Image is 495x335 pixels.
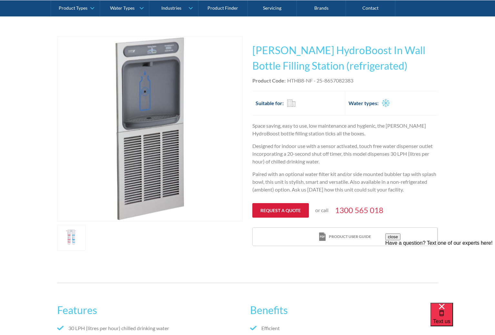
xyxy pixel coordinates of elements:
div: Industries [161,5,181,11]
h2: Water types: [349,99,379,107]
p: Designed for indoor use with a sensor activated, touch free water dispenser outlet incorporating ... [252,142,438,165]
div: Product Types [59,5,87,11]
img: print icon [319,232,326,241]
div: Water Types [110,5,135,11]
h2: Suitable for: [256,99,284,107]
h2: Benefits [250,302,438,318]
img: HydroBoost In Wall Bottle Filling Station (Refrigerated) [57,36,242,221]
a: open lightbox [57,225,86,251]
p: Space saving, easy to use, low maintenance and hygienic, the [PERSON_NAME] HydroBoost bottle fill... [252,122,438,137]
a: print iconProduct user guide [253,228,437,246]
a: Request a quote [252,203,309,218]
li: 30 LPH (litres per hour) chilled drinking water [57,324,245,332]
h2: Features [57,302,245,318]
h1: [PERSON_NAME] HydroBoost In Wall Bottle Filling Station (refrigerated) [252,43,438,74]
div: HTHB8-NF - 25-8657082383 [287,77,353,84]
a: open lightbox [57,36,243,222]
li: Efficient [250,324,438,332]
p: Paired with an optional water filter kit and/or side mounted bubbler tap with splash bowl, this u... [252,170,438,193]
strong: Product Code: [252,77,286,84]
iframe: podium webchat widget prompt [385,233,495,311]
iframe: podium webchat widget bubble [430,303,495,335]
p: or call [315,206,328,214]
div: Product user guide [329,234,371,240]
a: 1300 565 018 [335,204,383,216]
